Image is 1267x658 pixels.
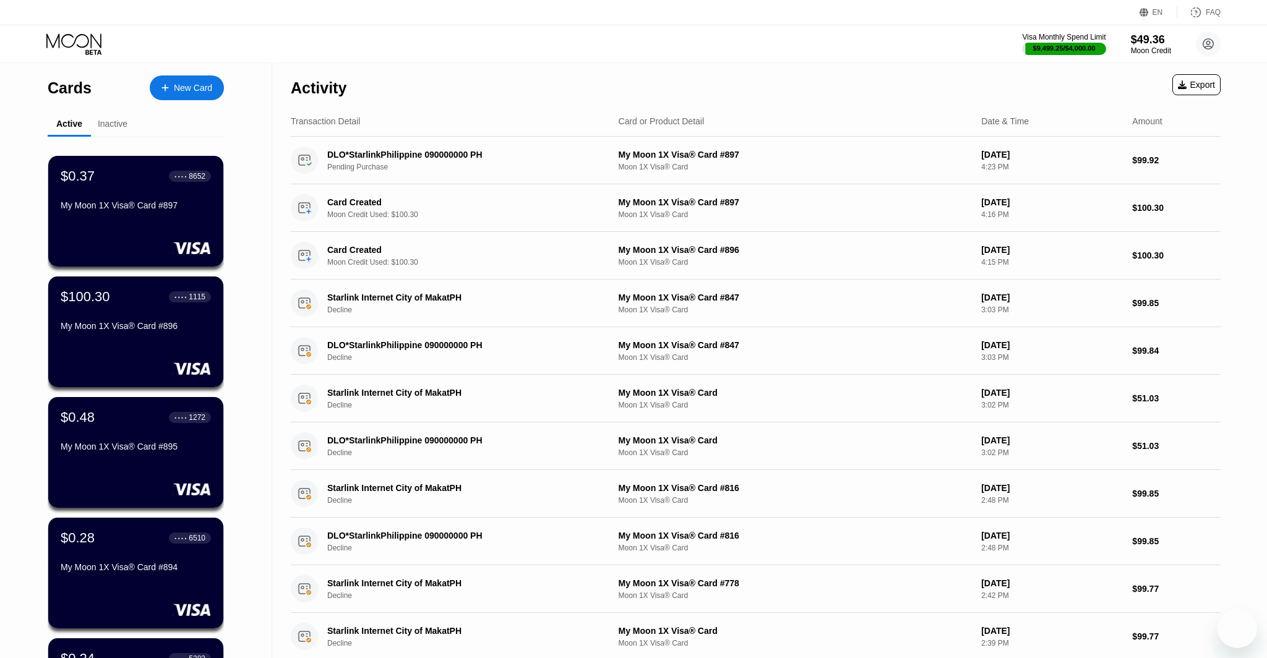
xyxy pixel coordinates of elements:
[61,289,110,305] div: $100.30
[981,293,1122,302] div: [DATE]
[291,280,1221,327] div: Starlink Internet City of MakatPHDeclineMy Moon 1X Visa® Card #847Moon 1X Visa® Card[DATE]3:03 PM...
[291,79,346,97] div: Activity
[619,293,972,302] div: My Moon 1X Visa® Card #847
[619,531,972,540] div: My Moon 1X Visa® Card #816
[291,232,1221,280] div: Card CreatedMoon Credit Used: $100.30My Moon 1X Visa® Card #896Moon 1X Visa® Card[DATE]4:15 PM$10...
[1132,393,1221,403] div: $51.03
[981,305,1122,314] div: 3:03 PM
[327,448,613,457] div: Decline
[189,534,205,542] div: 6510
[981,531,1122,540] div: [DATE]
[1206,8,1221,17] div: FAQ
[981,245,1122,255] div: [DATE]
[619,388,972,398] div: My Moon 1X Visa® Card
[56,119,82,129] div: Active
[981,163,1122,171] div: 4:23 PM
[1132,203,1221,213] div: $100.30
[150,75,224,100] div: New Card
[619,626,972,636] div: My Moon 1X Visa® Card
[61,442,211,451] div: My Moon 1X Visa® Card #895
[327,388,593,398] div: Starlink Internet City of MakatPH
[98,119,127,129] div: Inactive
[291,470,1221,518] div: Starlink Internet City of MakatPHDeclineMy Moon 1X Visa® Card #816Moon 1X Visa® Card[DATE]2:48 PM...
[48,79,92,97] div: Cards
[291,375,1221,422] div: Starlink Internet City of MakatPHDeclineMy Moon 1X Visa® CardMoon 1X Visa® Card[DATE]3:02 PM$51.03
[619,591,972,600] div: Moon 1X Visa® Card
[48,518,223,628] div: $0.28● ● ● ●6510My Moon 1X Visa® Card #894
[619,578,972,588] div: My Moon 1X Visa® Card #778
[291,327,1221,375] div: DLO*StarlinkPhilippine 090000000 PHDeclineMy Moon 1X Visa® Card #847Moon 1X Visa® Card[DATE]3:03 ...
[1131,46,1171,55] div: Moon Credit
[327,544,613,552] div: Decline
[981,401,1122,409] div: 3:02 PM
[619,639,972,647] div: Moon 1X Visa® Card
[1132,536,1221,546] div: $99.85
[61,562,211,572] div: My Moon 1X Visa® Card #894
[1172,74,1221,95] div: Export
[619,258,972,267] div: Moon 1X Visa® Card
[48,276,223,387] div: $100.30● ● ● ●1115My Moon 1X Visa® Card #896
[1132,155,1221,165] div: $99.92
[981,483,1122,493] div: [DATE]
[981,435,1122,445] div: [DATE]
[174,83,212,93] div: New Card
[619,210,972,219] div: Moon 1X Visa® Card
[981,150,1122,160] div: [DATE]
[981,496,1122,505] div: 2:48 PM
[291,137,1221,184] div: DLO*StarlinkPhilippine 090000000 PHPending PurchaseMy Moon 1X Visa® Card #897Moon 1X Visa® Card[D...
[981,578,1122,588] div: [DATE]
[327,293,593,302] div: Starlink Internet City of MakatPH
[981,544,1122,552] div: 2:48 PM
[1177,6,1221,19] div: FAQ
[327,578,593,588] div: Starlink Internet City of MakatPH
[1132,298,1221,308] div: $99.85
[1140,6,1177,19] div: EN
[291,422,1221,470] div: DLO*StarlinkPhilippine 090000000 PHDeclineMy Moon 1X Visa® CardMoon 1X Visa® Card[DATE]3:02 PM$51.03
[981,197,1122,207] div: [DATE]
[1022,33,1106,41] div: Visa Monthly Spend Limit
[1178,80,1215,90] div: Export
[189,413,205,422] div: 1272
[981,258,1122,267] div: 4:15 PM
[327,245,593,255] div: Card Created
[619,245,972,255] div: My Moon 1X Visa® Card #896
[981,639,1122,647] div: 2:39 PM
[619,435,972,445] div: My Moon 1X Visa® Card
[619,544,972,552] div: Moon 1X Visa® Card
[327,353,613,362] div: Decline
[291,116,360,126] div: Transaction Detail
[327,531,593,540] div: DLO*StarlinkPhilippine 090000000 PH
[981,591,1122,600] div: 2:42 PM
[1033,45,1096,52] div: $9,499.25 / $4,000.00
[327,340,593,350] div: DLO*StarlinkPhilippine 090000000 PH
[619,150,972,160] div: My Moon 1X Visa® Card #897
[327,496,613,505] div: Decline
[174,416,187,419] div: ● ● ● ●
[48,397,223,508] div: $0.48● ● ● ●1272My Moon 1X Visa® Card #895
[61,321,211,331] div: My Moon 1X Visa® Card #896
[619,353,972,362] div: Moon 1X Visa® Card
[61,530,95,546] div: $0.28
[1132,584,1221,594] div: $99.77
[619,496,972,505] div: Moon 1X Visa® Card
[619,448,972,457] div: Moon 1X Visa® Card
[981,116,1029,126] div: Date & Time
[61,200,211,210] div: My Moon 1X Visa® Card #897
[1153,8,1163,17] div: EN
[291,565,1221,613] div: Starlink Internet City of MakatPHDeclineMy Moon 1X Visa® Card #778Moon 1X Visa® Card[DATE]2:42 PM...
[1132,116,1162,126] div: Amount
[1022,33,1106,55] div: Visa Monthly Spend Limit$9,499.25/$4,000.00
[327,305,613,314] div: Decline
[327,626,593,636] div: Starlink Internet City of MakatPH
[327,163,613,171] div: Pending Purchase
[174,174,187,178] div: ● ● ● ●
[327,483,593,493] div: Starlink Internet City of MakatPH
[1132,631,1221,641] div: $99.77
[327,401,613,409] div: Decline
[1132,250,1221,260] div: $100.30
[327,591,613,600] div: Decline
[174,295,187,299] div: ● ● ● ●
[619,163,972,171] div: Moon 1X Visa® Card
[291,184,1221,232] div: Card CreatedMoon Credit Used: $100.30My Moon 1X Visa® Card #897Moon 1X Visa® Card[DATE]4:16 PM$10...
